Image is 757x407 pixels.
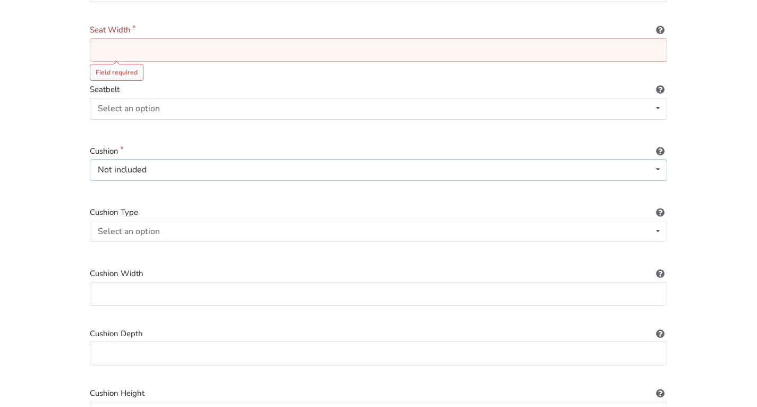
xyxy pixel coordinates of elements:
[90,24,667,36] label: Seat Width
[90,328,667,340] label: Cushion Depth
[90,64,143,81] div: Field required
[98,165,147,174] div: Not included
[90,268,667,280] label: Cushion Width
[90,84,667,96] label: Seatbelt
[98,227,160,236] div: Select an option
[90,387,667,400] label: Cushion Height
[98,104,160,113] div: Select an option
[90,206,667,219] label: Cushion Type
[90,145,667,157] label: Cushion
